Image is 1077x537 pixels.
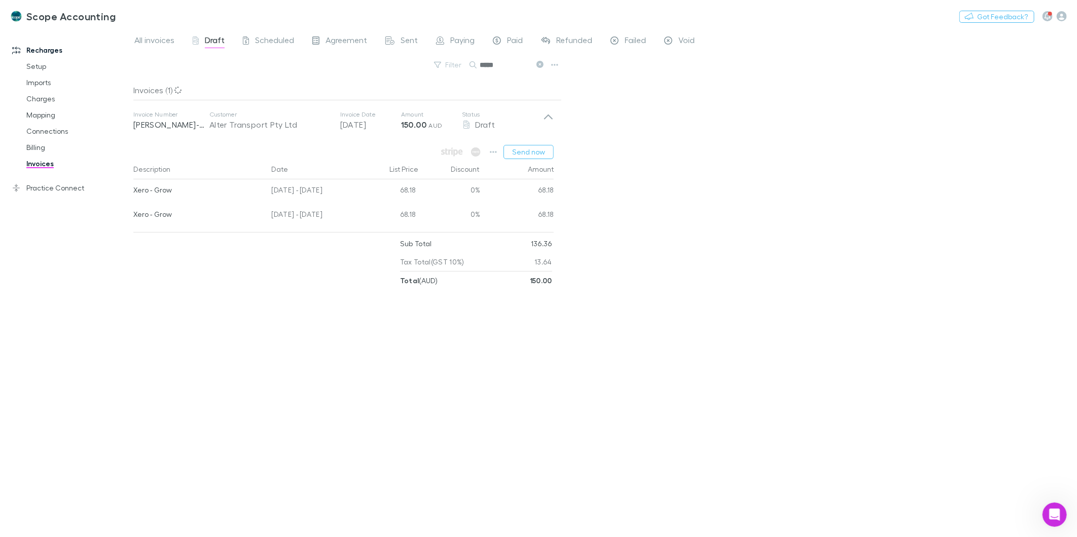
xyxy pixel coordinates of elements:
button: Send a message… [174,320,190,336]
div: Chris says… [8,17,195,48]
div: If you still need help understanding the "send for tracking" feature or anything related to Pract... [8,229,166,301]
textarea: Message… [9,302,194,320]
div: However, the specific phrase "send for tracking" isn't clearly defined in our documentation. It c... [16,128,187,188]
span: Paying [450,35,475,48]
h1: Rechargly [49,10,89,17]
span: Available when invoice is finalised [469,145,483,159]
p: Amount [401,110,462,119]
p: [PERSON_NAME]-0002 [133,119,209,131]
p: ( AUD ) [400,272,438,290]
div: Based on the Practice Connect documentation, tracking categories help you organize and report on ... [8,48,195,229]
span: Paid [507,35,523,48]
p: Tax Total (GST 10%) [400,253,464,271]
div: Could you tell me where exactly you're seeing the "send for tracking" option or button in Practic... [16,193,187,222]
span: Failed [625,35,646,48]
strong: 150.00 [401,120,426,130]
span: Available when invoice is finalised [439,145,465,159]
a: Scope Accounting [4,4,122,28]
p: [DATE] [340,119,401,131]
span: Agreement [326,35,367,48]
span: Scheduled [255,35,294,48]
button: Upload attachment [48,324,56,332]
button: Home [159,4,178,23]
a: Charges [16,91,140,107]
button: Emoji picker [16,324,24,332]
a: Invoices [16,156,140,172]
p: Customer [209,110,330,119]
a: Source reference 137099018: [167,114,175,123]
div: Based on the Practice Connect documentation, tracking categories help you organize and report on ... [16,54,187,123]
p: 136.36 [531,235,552,253]
a: Recharges [2,42,140,58]
button: go back [7,4,26,23]
a: Billing [16,139,140,156]
div: 68.18 [480,179,554,204]
a: Source reference 13346874: [50,85,58,93]
button: Gif picker [32,324,40,332]
button: Send now [504,145,554,159]
img: Profile image for Rechargly [29,6,45,22]
h3: Scope Accounting [26,10,116,22]
a: Connections [16,123,140,139]
div: Rechargly says… [8,48,195,230]
div: Alter Transport Pty Ltd [209,119,330,131]
div: [DATE] - [DATE] [267,179,358,204]
iframe: Intercom live chat [1043,503,1067,527]
div: Invoice Number[PERSON_NAME]-0002CustomerAlter Transport Pty LtdInvoice Date[DATE]Amount150.00 AUD... [125,100,562,141]
div: Xero - Grow [133,179,264,201]
span: AUD [428,122,442,129]
div: Xero - Grow [133,204,264,225]
span: Draft [475,120,495,129]
div: 68.18 [358,179,419,204]
p: Invoice Date [340,110,401,119]
a: Practice Connect [2,180,140,196]
div: If you still need help understanding the "send for tracking" feature or anything related to Pract... [16,236,158,295]
a: Setup [16,58,140,74]
p: Sub Total [400,235,432,253]
div: 0% [419,179,480,204]
a: Mapping [16,107,140,123]
span: Refunded [556,35,592,48]
strong: Total [400,276,419,285]
div: 0% [419,204,480,228]
a: Imports [16,74,140,91]
div: Rechargly says… [8,229,195,324]
span: Void [678,35,695,48]
div: Pratice Connect / Costs / [91,17,195,40]
span: All invoices [134,35,174,48]
button: Start recording [64,324,73,332]
span: Draft [205,35,225,48]
div: [DATE] - [DATE] [267,204,358,228]
button: Got Feedback? [959,11,1034,23]
p: 13.64 [534,253,552,271]
span: Sent [401,35,418,48]
div: Close [178,4,196,22]
p: Invoice Number [133,110,209,119]
strong: 150.00 [530,276,552,285]
div: 68.18 [358,204,419,228]
p: Status [462,110,543,119]
img: Scope Accounting's Logo [10,10,22,22]
button: Filter [429,59,468,71]
div: Pratice Connect / Costs / [99,23,187,33]
div: 68.18 [480,204,554,228]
